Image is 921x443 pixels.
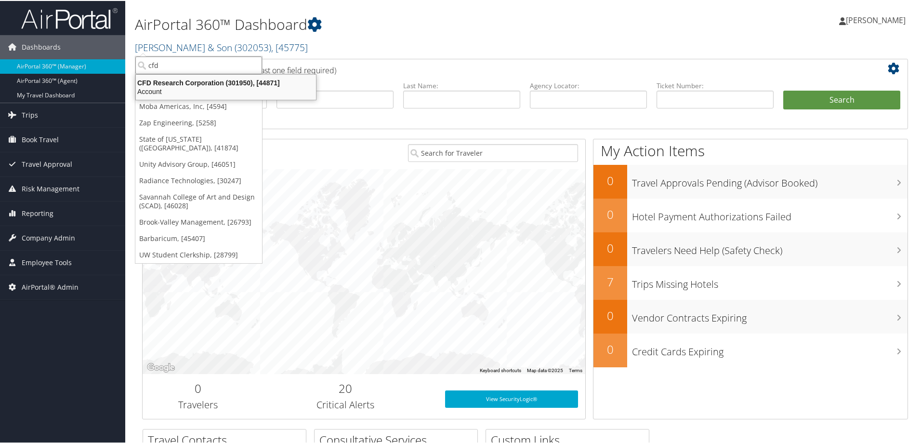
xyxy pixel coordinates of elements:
[261,379,431,396] h2: 20
[135,213,262,229] a: Brook-Valley Management, [26793]
[593,231,908,265] a: 0Travelers Need Help (Safety Check)
[632,238,908,256] h3: Travelers Need Help (Safety Check)
[22,127,59,151] span: Book Travel
[593,205,627,222] h2: 0
[135,97,262,114] a: Moba Americas, Inc, [4594]
[145,361,177,373] img: Google
[593,307,627,323] h2: 0
[22,34,61,58] span: Dashboards
[22,176,79,200] span: Risk Management
[130,86,322,95] div: Account
[235,40,271,53] span: ( 302053 )
[846,14,906,25] span: [PERSON_NAME]
[408,143,578,161] input: Search for Traveler
[22,225,75,249] span: Company Admin
[135,40,308,53] a: [PERSON_NAME] & Son
[276,80,394,90] label: First Name:
[527,367,563,372] span: Map data ©2025
[22,151,72,175] span: Travel Approval
[632,204,908,223] h3: Hotel Payment Authorizations Failed
[135,172,262,188] a: Radiance Technologies, [30247]
[135,188,262,213] a: Savannah College of Art and Design (SCAD), [46028]
[135,13,655,34] h1: AirPortal 360™ Dashboard
[632,171,908,189] h3: Travel Approvals Pending (Advisor Booked)
[593,333,908,366] a: 0Credit Cards Expiring
[130,78,322,86] div: CFD Research Corporation (301950), [44871]
[135,55,262,73] input: Search Accounts
[632,306,908,324] h3: Vendor Contracts Expiring
[480,366,521,373] button: Keyboard shortcuts
[593,340,627,357] h2: 0
[593,239,627,255] h2: 0
[150,60,837,76] h2: Airtinerary Lookup
[839,5,915,34] a: [PERSON_NAME]
[593,265,908,299] a: 7Trips Missing Hotels
[271,40,308,53] span: , [ 45775 ]
[593,299,908,333] a: 0Vendor Contracts Expiring
[593,172,627,188] h2: 0
[632,339,908,358] h3: Credit Cards Expiring
[632,272,908,290] h3: Trips Missing Hotels
[135,130,262,155] a: State of [US_STATE] ([GEOGRAPHIC_DATA]), [41874]
[244,64,336,75] span: (at least one field required)
[22,274,79,298] span: AirPortal® Admin
[135,114,262,130] a: Zap Engineering, [5258]
[22,201,53,225] span: Reporting
[403,80,520,90] label: Last Name:
[145,361,177,373] a: Open this area in Google Maps (opens a new window)
[22,102,38,126] span: Trips
[593,140,908,160] h1: My Action Items
[261,397,431,411] h3: Critical Alerts
[593,273,627,289] h2: 7
[593,164,908,198] a: 0Travel Approvals Pending (Advisor Booked)
[22,250,72,274] span: Employee Tools
[135,229,262,246] a: Barbaricum, [45407]
[135,246,262,262] a: UW Student Clerkship, [28799]
[445,389,578,407] a: View SecurityLogic®
[783,90,900,109] button: Search
[593,198,908,231] a: 0Hotel Payment Authorizations Failed
[569,367,582,372] a: Terms (opens in new tab)
[21,6,118,29] img: airportal-logo.png
[150,379,246,396] h2: 0
[530,80,647,90] label: Agency Locator:
[150,397,246,411] h3: Travelers
[135,155,262,172] a: Unity Advisory Group, [46051]
[657,80,774,90] label: Ticket Number:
